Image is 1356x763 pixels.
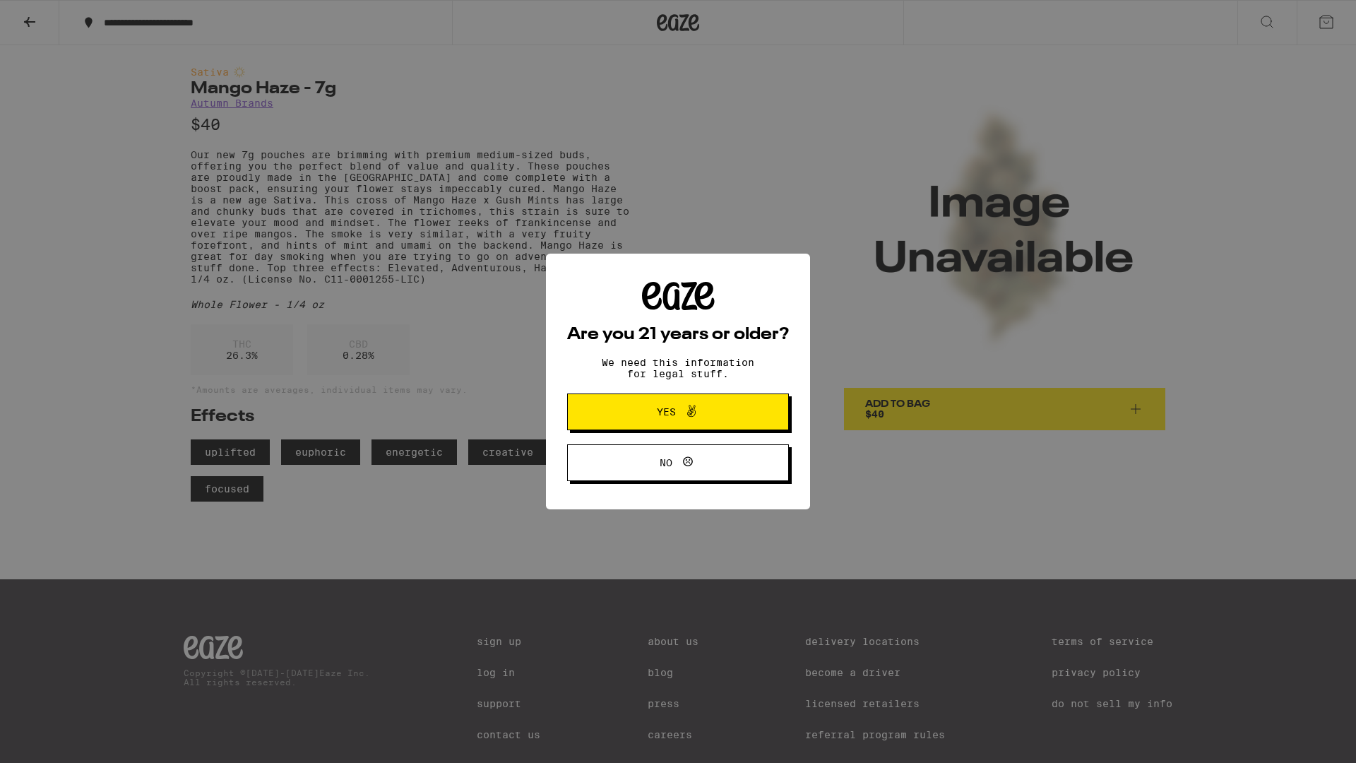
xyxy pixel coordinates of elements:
[567,394,789,430] button: Yes
[657,407,676,417] span: Yes
[567,326,789,343] h2: Are you 21 years or older?
[567,444,789,481] button: No
[590,357,766,379] p: We need this information for legal stuff.
[660,458,672,468] span: No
